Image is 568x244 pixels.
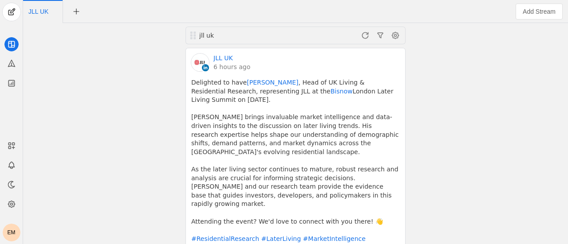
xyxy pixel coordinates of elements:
a: #LaterLiving [261,235,301,242]
div: jll uk [199,31,305,40]
a: [PERSON_NAME] [247,79,298,86]
a: Bisnow [331,88,353,95]
app-icon-button: New Tab [68,8,84,15]
img: cache [191,54,209,71]
button: Add Stream [516,4,563,19]
a: #MarketIntelligence [303,235,366,242]
span: Click to edit name [28,8,48,15]
a: #ResidentialResearch [191,235,259,242]
button: EM [3,224,20,241]
div: jll uk [198,31,305,40]
a: JLL UK [213,54,233,62]
a: 6 hours ago [213,62,250,71]
span: Add Stream [523,7,556,16]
